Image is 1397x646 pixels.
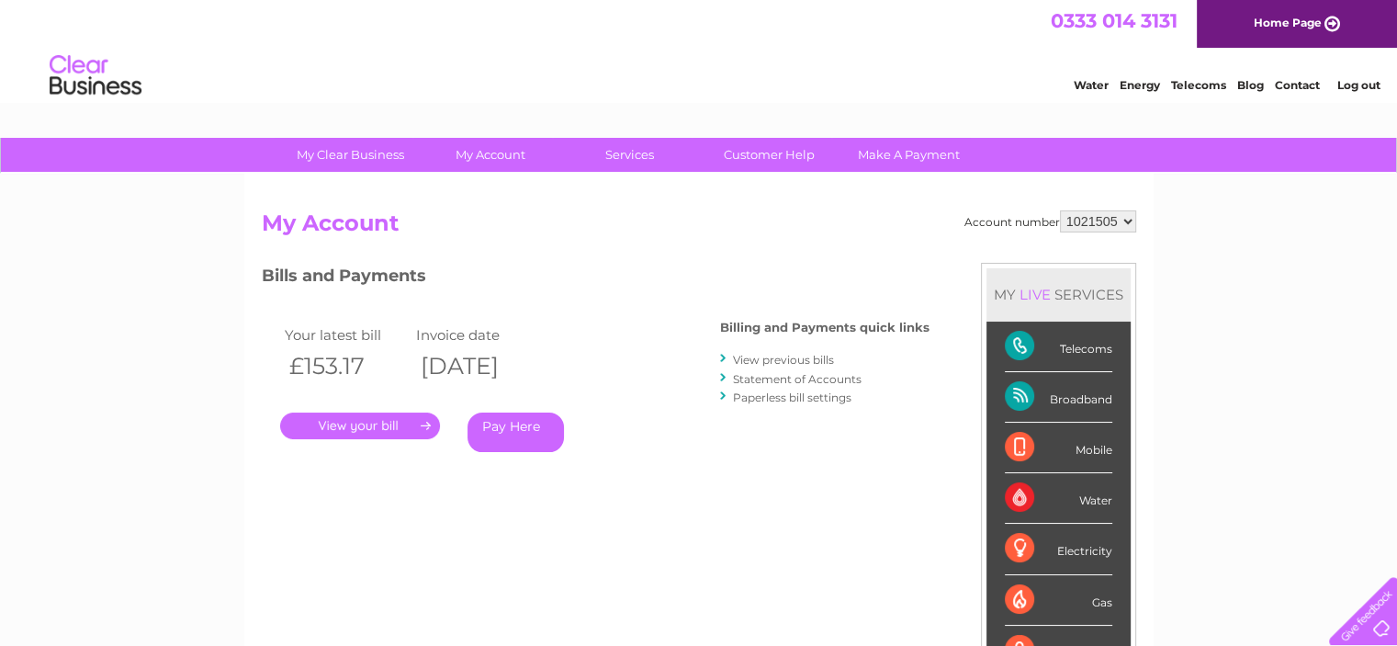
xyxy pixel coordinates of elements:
[964,210,1136,232] div: Account number
[1016,286,1054,303] div: LIVE
[1005,372,1112,423] div: Broadband
[1005,524,1112,574] div: Electricity
[693,138,845,172] a: Customer Help
[280,413,440,439] a: .
[414,138,566,172] a: My Account
[720,321,929,334] h4: Billing and Payments quick links
[1275,78,1320,92] a: Contact
[49,48,142,104] img: logo.png
[1005,322,1112,372] div: Telecoms
[1171,78,1226,92] a: Telecoms
[733,353,834,367] a: View previous bills
[280,323,412,347] td: Your latest bill
[1005,473,1112,524] div: Water
[833,138,985,172] a: Make A Payment
[554,138,705,172] a: Services
[280,347,412,385] th: £153.17
[411,347,544,385] th: [DATE]
[1336,78,1380,92] a: Log out
[733,372,862,386] a: Statement of Accounts
[262,210,1136,245] h2: My Account
[986,268,1131,321] div: MY SERVICES
[265,10,1133,89] div: Clear Business is a trading name of Verastar Limited (registered in [GEOGRAPHIC_DATA] No. 3667643...
[1074,78,1109,92] a: Water
[1120,78,1160,92] a: Energy
[1237,78,1264,92] a: Blog
[275,138,426,172] a: My Clear Business
[468,413,564,452] a: Pay Here
[1005,423,1112,473] div: Mobile
[1005,575,1112,626] div: Gas
[733,391,851,404] a: Paperless bill settings
[262,263,929,295] h3: Bills and Payments
[1051,9,1177,32] a: 0333 014 3131
[411,323,544,347] td: Invoice date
